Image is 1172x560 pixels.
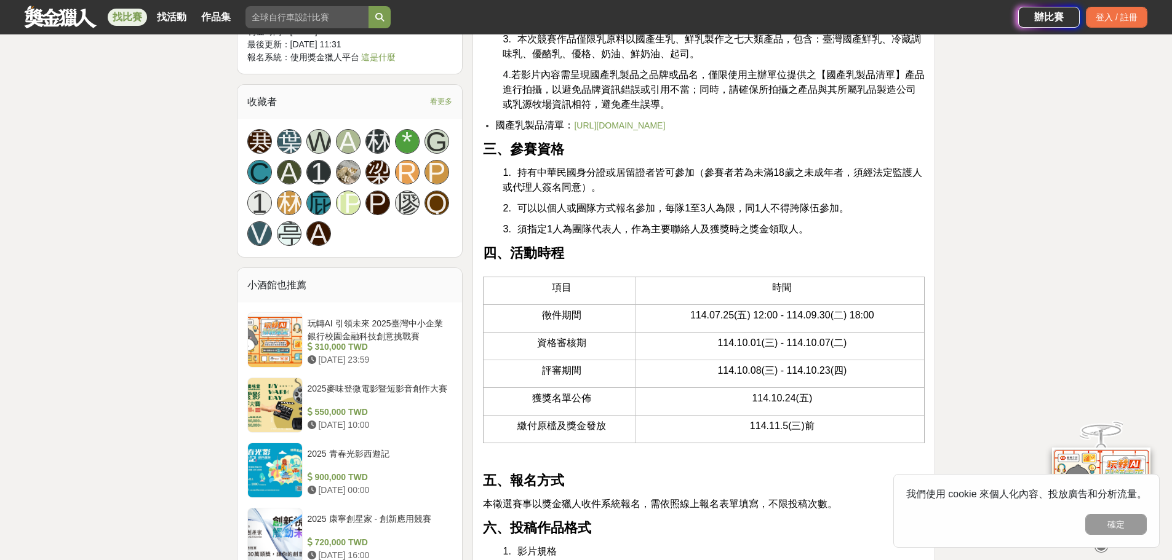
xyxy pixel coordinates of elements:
a: 這是什麼 [361,52,396,62]
span: 繳付原檔及獎金發放 [517,420,606,431]
a: 1 [247,191,272,215]
a: 玩轉AI 引領未來 2025臺灣中小企業銀行校園金融科技創意挑戰賽 310,000 TWD [DATE] 23:59 [247,312,453,368]
strong: 三、參賽資格 [483,141,564,157]
span: 2. [503,203,511,213]
span: 114.10.08(三) - 114.10.23(四) [717,365,847,376]
a: 找活動 [152,9,191,26]
span: 我們使用 cookie 來個人化內容、投放廣告和分析流量。 [906,489,1147,499]
span: 若影片內容需呈現國產乳製品之品牌或品名，僅限使用主辦單位提供之【 [511,69,826,80]
span: 影片規格 [517,546,557,556]
span: 114.10.01(三) - 114.10.07(二) [717,337,847,348]
span: 國產乳製品清單 [826,69,895,80]
a: A [306,221,331,246]
div: 310,000 TWD [308,341,448,353]
button: 確定 [1085,514,1147,535]
div: 亭 [277,221,301,246]
div: 小酒館也推薦 [237,268,463,302]
span: 獲獎名單公佈 [532,393,591,403]
a: Q [425,191,449,215]
span: 114.07.25(五) 12:00 - 114.09.30(二) 18:00 [690,310,874,320]
a: 2025麥味登微電影暨短影音創作大賽 550,000 TWD [DATE] 10:00 [247,377,453,433]
a: 梁 [365,160,390,184]
div: 玩轉AI 引領未來 2025臺灣中小企業銀行校園金融科技創意挑戰賽 [308,317,448,341]
a: 辦比賽 [1018,7,1080,28]
span: 1. [503,167,511,178]
span: 4. [503,69,511,80]
a: [PERSON_NAME] [336,191,361,215]
strong: 六、投稿作品格式 [483,520,591,535]
a: 作品集 [196,9,236,26]
span: 徵件期間 [542,310,581,320]
span: 須指定1人為團隊代表人，作為主要聯絡人及獲獎時之獎金領取人。 [517,224,808,234]
span: 114.11.5(三)前 [750,420,815,431]
span: 本次競賽作品僅限乳原料以國產生乳、鮮乳製作之七大類產品，包含：臺灣國產鮮乳、冷藏調味乳、優酪乳、優格、奶油、鮮奶油、起司。 [503,34,921,59]
span: 可以以個人或團隊方式報名參加，每隊1至3人為限，同1人不得跨隊伍參加。 [517,203,849,213]
img: d2146d9a-e6f6-4337-9592-8cefde37ba6b.png [1052,448,1150,529]
a: 屁 [306,191,331,215]
div: [DATE] 10:00 [308,419,448,432]
span: 國產乳製品清單： [495,120,574,130]
span: 114.10.24(五) [752,393,812,403]
span: 本徵選賽事以獎金獵人收件系統報名，需依照線上報名表單填寫，不限投稿次數。 [483,499,837,509]
a: [URL][DOMAIN_NAME] [574,120,665,130]
a: W [306,129,331,154]
span: 3. [503,224,511,234]
a: 林 [277,191,301,215]
a: 林 [365,129,390,154]
span: 時間 [772,282,792,293]
input: 全球自行車設計比賽 [245,6,369,28]
a: 國產乳製品清單 [826,70,895,80]
a: 寒 [247,129,272,154]
a: 葉 [277,129,301,154]
strong: 四、活動時程 [483,245,564,261]
a: V [247,221,272,246]
span: 】產品進行拍攝，以避免品牌資訊錯誤或引用不當；同時，請確保所拍攝之產品與其所屬乳品製造公司或乳源牧場資訊相符，避免產生誤導。 [503,69,924,109]
div: 2025麥味登微電影暨短影音創作大賽 [308,382,448,406]
span: 持有中華民國身分證或居留證者皆可參加（參賽者若為未滿18歲之未成年者，須經法定監護人或代理人簽名同意）。 [503,167,922,192]
span: 資格審核期 [537,337,586,348]
div: 最後更新： [DATE] 11:31 [247,38,453,51]
div: [DATE] 00:00 [308,484,448,497]
div: 2025 康寧創星家 - 創新應用競賽 [308,513,448,536]
span: 3. [503,34,511,44]
a: C [247,160,272,184]
a: 1 [306,160,331,184]
div: 900,000 TWD [308,471,448,484]
a: P [425,160,449,184]
span: 看更多 [430,95,452,108]
a: G [425,129,449,154]
strong: 五、報名方式 [483,473,564,488]
a: 2025 青春光影西遊記 900,000 TWD [DATE] 00:00 [247,443,453,498]
a: R [395,160,420,184]
div: 報名系統：使用獎金獵人平台 [247,51,453,64]
a: P [365,191,390,215]
a: A [336,129,361,154]
a: 找比賽 [108,9,147,26]
span: 評審期間 [542,365,581,376]
a: Avatar [336,160,361,184]
div: 550,000 TWD [308,406,448,419]
a: 廖 [395,191,420,215]
a: A [277,160,301,184]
